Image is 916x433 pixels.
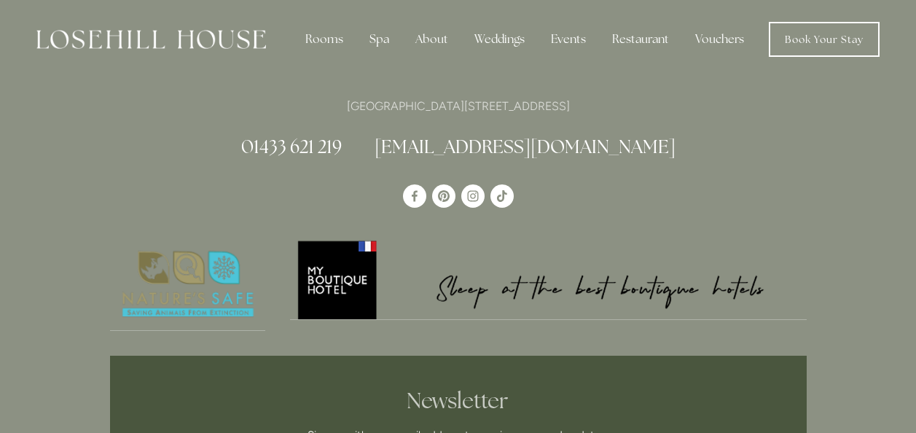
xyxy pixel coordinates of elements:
a: TikTok [490,184,514,208]
p: [GEOGRAPHIC_DATA][STREET_ADDRESS] [110,96,807,116]
h2: Newsletter [189,388,727,414]
a: Book Your Stay [769,22,880,57]
a: [EMAIL_ADDRESS][DOMAIN_NAME] [375,135,676,158]
img: Nature's Safe - Logo [110,238,266,330]
a: Instagram [461,184,485,208]
div: Rooms [294,25,355,54]
div: Events [539,25,598,54]
div: Spa [358,25,401,54]
img: Losehill House [36,30,266,49]
a: Nature's Safe - Logo [110,238,266,331]
div: Restaurant [600,25,681,54]
a: My Boutique Hotel - Logo [290,238,807,320]
img: My Boutique Hotel - Logo [290,238,807,319]
a: Pinterest [432,184,455,208]
a: Losehill House Hotel & Spa [403,184,426,208]
div: About [404,25,460,54]
a: 01433 621 219 [241,135,342,158]
a: Vouchers [684,25,756,54]
div: Weddings [463,25,536,54]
